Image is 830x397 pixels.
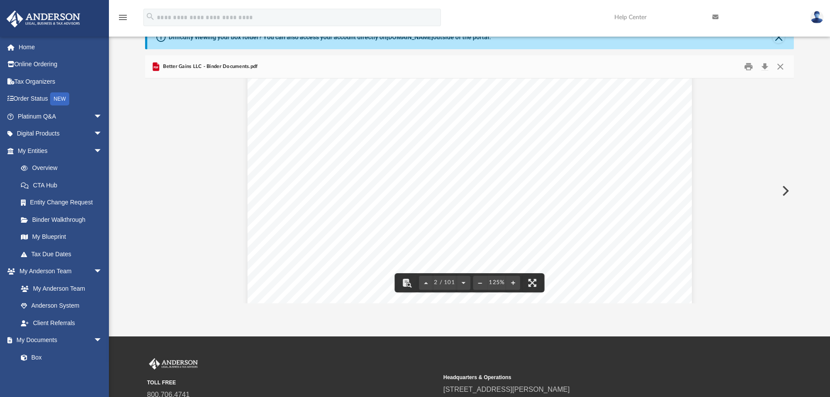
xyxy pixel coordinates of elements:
span: 87 [531,66,544,79]
a: [STREET_ADDRESS][PERSON_NAME] [444,386,570,393]
a: Entity Change Request [12,194,115,211]
a: My Documentsarrow_drop_down [6,332,111,349]
button: Next page [457,273,471,292]
div: NEW [50,92,69,105]
a: Order StatusNEW [6,90,115,108]
button: Toggle findbar [397,273,416,292]
div: Difficulty viewing your box folder? You can also access your account directly on outside of the p... [169,33,491,42]
a: My Anderson Teamarrow_drop_down [6,263,111,280]
a: Tax Due Dates [12,245,115,263]
div: Document Viewer [145,78,794,303]
span: arrow_drop_down [94,125,111,143]
span: 1123280 [549,66,595,79]
a: Anderson System [12,297,111,315]
a: Digital Productsarrow_drop_down [6,125,115,143]
span: arrow_drop_down [94,142,111,160]
small: Headquarters & Operations [444,373,734,381]
a: Binder Walkthrough [12,211,115,228]
span: arrow_drop_down [94,332,111,349]
small: TOLL FREE [147,379,437,387]
i: menu [118,12,128,23]
a: Meeting Minutes [12,366,111,383]
a: Home [6,38,115,56]
div: Preview [145,55,794,303]
span: arrow_drop_down [94,263,111,281]
button: Download [757,60,772,74]
button: Print [740,60,757,74]
span: - [544,66,549,79]
a: Tax Organizers [6,73,115,90]
img: Anderson Advisors Platinum Portal [4,10,83,27]
a: CTA Hub [12,176,115,194]
div: File preview [145,78,794,303]
a: menu [118,17,128,23]
button: 2 / 101 [433,273,457,292]
button: Previous page [419,273,433,292]
a: My Anderson Team [12,280,107,297]
div: Current zoom level [487,280,506,285]
img: User Pic [810,11,823,24]
a: My Blueprint [12,228,111,246]
span: Employer Identification Number [344,66,528,79]
button: Zoom out [473,273,487,292]
button: Close [772,31,785,43]
a: Overview [12,159,115,177]
button: Enter fullscreen [523,273,542,292]
a: Online Ordering [6,56,115,73]
span: arrow_drop_down [94,108,111,126]
span: Better Gains LLC - Binder Documents.pdf [161,63,258,71]
button: Zoom in [506,273,520,292]
a: Box [12,349,107,366]
button: Next File [775,179,794,203]
a: [DOMAIN_NAME] [386,34,433,41]
a: Client Referrals [12,314,111,332]
button: Close [772,60,788,74]
a: Platinum Q&Aarrow_drop_down [6,108,115,125]
a: My Entitiesarrow_drop_down [6,142,115,159]
img: Anderson Advisors Platinum Portal [147,358,200,370]
i: search [146,12,155,21]
span: 2 / 101 [433,280,457,285]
